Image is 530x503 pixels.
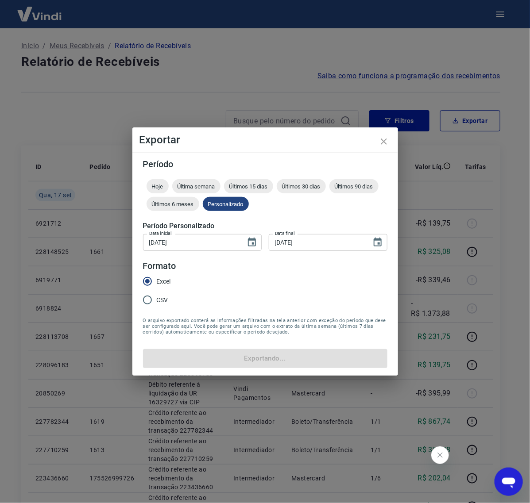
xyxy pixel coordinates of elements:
[329,183,379,190] span: Últimos 90 dias
[277,183,326,190] span: Últimos 30 dias
[147,179,169,193] div: Hoje
[495,468,523,496] iframe: Botão para abrir a janela de mensagens
[373,131,395,152] button: close
[224,183,273,190] span: Últimos 15 dias
[149,230,172,237] label: Data inicial
[243,234,261,251] button: Choose date, selected date is 1 de ago de 2025
[157,296,168,305] span: CSV
[431,446,449,464] iframe: Fechar mensagem
[203,197,249,211] div: Personalizado
[143,260,176,273] legend: Formato
[143,222,387,230] h5: Período Personalizado
[172,183,221,190] span: Última semana
[157,277,171,286] span: Excel
[139,134,391,145] h4: Exportar
[5,6,74,13] span: Olá! Precisa de ajuda?
[269,234,365,250] input: DD/MM/YYYY
[147,197,199,211] div: Últimos 6 meses
[329,179,379,193] div: Últimos 90 dias
[172,179,221,193] div: Última semana
[224,179,273,193] div: Últimos 15 dias
[203,201,249,207] span: Personalizado
[275,230,295,237] label: Data final
[147,201,199,207] span: Últimos 6 meses
[277,179,326,193] div: Últimos 30 dias
[147,183,169,190] span: Hoje
[143,160,387,169] h5: Período
[143,234,240,250] input: DD/MM/YYYY
[369,234,387,251] button: Choose date, selected date is 17 de set de 2025
[143,318,387,335] span: O arquivo exportado conterá as informações filtradas na tela anterior com exceção do período que ...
